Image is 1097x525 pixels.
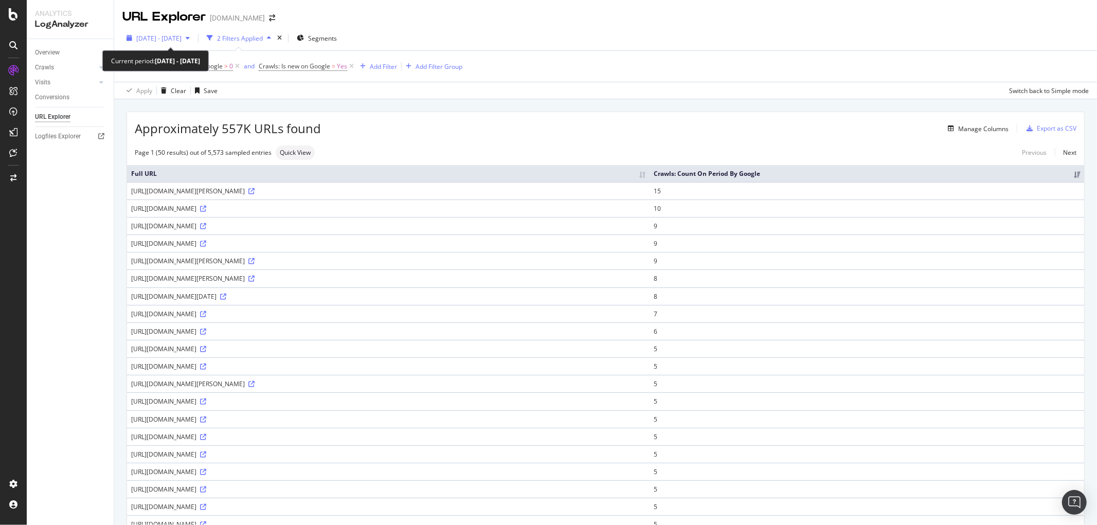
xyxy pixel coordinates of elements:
td: 6 [650,322,1084,340]
div: Save [204,86,218,95]
td: 5 [650,463,1084,480]
div: [URL][DOMAIN_NAME] [131,310,646,318]
button: and [244,61,255,71]
button: Apply [122,82,152,99]
span: Segments [308,34,337,43]
div: [URL][DOMAIN_NAME] [131,397,646,406]
div: URL Explorer [122,8,206,26]
th: Crawls: Count On Period By Google: activate to sort column ascending [650,165,1084,182]
button: 2 Filters Applied [203,30,275,46]
td: 9 [650,252,1084,269]
div: Logfiles Explorer [35,131,81,142]
div: Manage Columns [958,124,1009,133]
div: [URL][DOMAIN_NAME] [131,467,646,476]
button: Manage Columns [944,122,1009,135]
div: [URL][DOMAIN_NAME] [131,204,646,213]
div: Clear [171,86,186,95]
td: 5 [650,410,1084,428]
td: 5 [650,375,1084,392]
button: Export as CSV [1022,120,1076,137]
a: Crawls [35,62,96,73]
div: Switch back to Simple mode [1009,86,1089,95]
div: [URL][DOMAIN_NAME] [131,239,646,248]
td: 9 [650,234,1084,252]
div: Overview [35,47,60,58]
div: LogAnalyzer [35,19,105,30]
td: 5 [650,445,1084,463]
div: [URL][DOMAIN_NAME] [131,502,646,511]
div: [URL][DOMAIN_NAME] [131,362,646,371]
div: [URL][DOMAIN_NAME] [131,432,646,441]
div: [URL][DOMAIN_NAME][PERSON_NAME] [131,257,646,265]
div: Page 1 (50 results) out of 5,573 sampled entries [135,148,272,157]
a: URL Explorer [35,112,106,122]
div: Add Filter [370,62,397,71]
div: times [275,33,284,43]
button: [DATE] - [DATE] [122,30,194,46]
div: and [244,62,255,70]
a: Next [1055,145,1076,160]
div: [URL][DOMAIN_NAME][PERSON_NAME] [131,379,646,388]
td: 5 [650,357,1084,375]
td: 9 [650,217,1084,234]
div: 2 Filters Applied [217,34,263,43]
td: 8 [650,269,1084,287]
td: 5 [650,340,1084,357]
span: = [332,62,335,70]
button: Add Filter [356,60,397,73]
td: 5 [650,392,1084,410]
a: Visits [35,77,96,88]
td: 15 [650,182,1084,200]
span: > [224,62,228,70]
div: URL Explorer [35,112,70,122]
div: [URL][DOMAIN_NAME] [131,327,646,336]
td: 8 [650,287,1084,305]
div: Conversions [35,92,69,103]
a: Conversions [35,92,106,103]
div: Apply [136,86,152,95]
span: Approximately 557K URLs found [135,120,321,137]
div: Current period: [111,55,200,67]
div: [URL][DOMAIN_NAME][PERSON_NAME] [131,274,646,283]
div: Open Intercom Messenger [1062,490,1087,515]
td: 5 [650,498,1084,515]
div: [URL][DOMAIN_NAME][PERSON_NAME] [131,187,646,195]
b: [DATE] - [DATE] [155,57,200,65]
div: [URL][DOMAIN_NAME] [131,222,646,230]
td: 5 [650,428,1084,445]
div: Visits [35,77,50,88]
span: Crawls: Is new on Google [259,62,330,70]
div: Add Filter Group [416,62,462,71]
div: Crawls [35,62,54,73]
div: [URL][DOMAIN_NAME] [131,415,646,424]
button: Save [191,82,218,99]
div: [URL][DOMAIN_NAME] [131,345,646,353]
th: Full URL: activate to sort column ascending [127,165,650,182]
div: Analytics [35,8,105,19]
div: arrow-right-arrow-left [269,14,275,22]
div: [URL][DOMAIN_NAME] [131,485,646,494]
span: [DATE] - [DATE] [136,34,182,43]
button: Switch back to Simple mode [1005,82,1089,99]
span: Yes [337,59,347,74]
span: 0 [229,59,233,74]
td: 10 [650,200,1084,217]
div: [URL][DOMAIN_NAME] [131,450,646,459]
button: Segments [293,30,341,46]
td: 7 [650,305,1084,322]
td: 5 [650,480,1084,498]
span: Quick View [280,150,311,156]
div: [DOMAIN_NAME] [210,13,265,23]
div: [URL][DOMAIN_NAME][DATE] [131,292,646,301]
div: Export as CSV [1037,124,1076,133]
a: Logfiles Explorer [35,131,106,142]
div: neutral label [276,146,315,160]
button: Clear [157,82,186,99]
a: Overview [35,47,106,58]
button: Add Filter Group [402,60,462,73]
